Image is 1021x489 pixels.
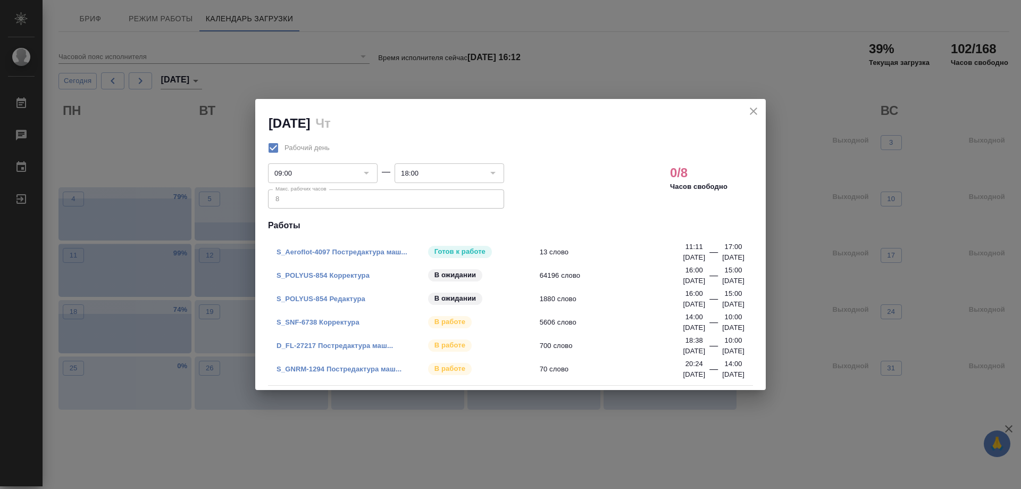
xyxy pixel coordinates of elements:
[685,288,703,299] p: 16:00
[540,247,690,258] span: 13 слово
[434,246,486,257] p: Готов к работе
[277,365,401,373] a: S_GNRM-1294 Постредактура маш...
[683,252,705,263] p: [DATE]
[722,276,744,286] p: [DATE]
[670,181,727,192] p: Часов свободно
[722,299,744,310] p: [DATE]
[725,335,742,346] p: 10:00
[277,318,359,326] a: S_SNF-6738 Корректура
[709,363,718,380] div: —
[540,294,690,304] span: 1880 слово
[683,299,705,310] p: [DATE]
[434,317,465,327] p: В работе
[277,342,393,350] a: D_FL-27217 Постредактура маш...
[722,346,744,357] p: [DATE]
[683,322,705,333] p: [DATE]
[725,265,742,276] p: 15:00
[269,116,310,130] h2: [DATE]
[670,164,688,181] h2: 0/8
[277,248,407,256] a: S_Aeroflot-4097 Постредактура маш...
[746,103,761,119] button: close
[685,335,703,346] p: 18:38
[725,242,742,252] p: 17:00
[709,316,718,333] div: —
[315,116,330,130] h2: Чт
[540,364,690,375] span: 70 слово
[434,340,465,351] p: В работе
[683,346,705,357] p: [DATE]
[722,369,744,380] p: [DATE]
[540,317,690,328] span: 5606 слово
[709,339,718,357] div: —
[277,271,370,279] a: S_POLYUS-854 Корректура
[382,165,390,178] div: —
[709,246,718,263] div: —
[725,312,742,322] p: 10:00
[434,363,465,374] p: В работе
[284,143,330,153] span: Рабочий день
[725,359,742,369] p: 14:00
[683,369,705,380] p: [DATE]
[722,322,744,333] p: [DATE]
[685,312,703,322] p: 14:00
[434,270,476,280] p: В ожидании
[540,270,690,281] span: 64196 слово
[709,293,718,310] div: —
[683,276,705,286] p: [DATE]
[434,293,476,304] p: В ожидании
[685,265,703,276] p: 16:00
[685,359,703,369] p: 20:24
[540,341,690,351] span: 700 слово
[722,252,744,263] p: [DATE]
[277,295,365,303] a: S_POLYUS-854 Редактура
[725,288,742,299] p: 15:00
[685,242,703,252] p: 11:11
[268,219,753,232] h4: Работы
[709,269,718,286] div: —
